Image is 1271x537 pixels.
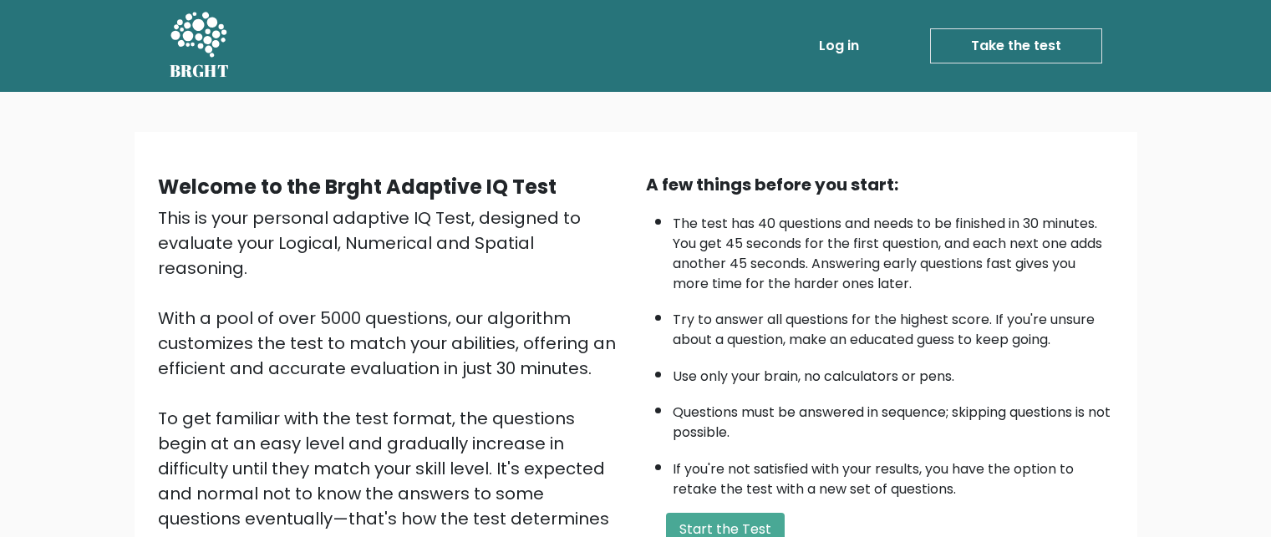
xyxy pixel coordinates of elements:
li: The test has 40 questions and needs to be finished in 30 minutes. You get 45 seconds for the firs... [673,205,1114,294]
h5: BRGHT [170,61,230,81]
div: A few things before you start: [646,172,1114,197]
li: Questions must be answered in sequence; skipping questions is not possible. [673,394,1114,443]
a: Take the test [930,28,1102,63]
li: Use only your brain, no calculators or pens. [673,358,1114,387]
b: Welcome to the Brght Adaptive IQ Test [158,173,557,200]
li: Try to answer all questions for the highest score. If you're unsure about a question, make an edu... [673,301,1114,350]
li: If you're not satisfied with your results, you have the option to retake the test with a new set ... [673,451,1114,499]
a: BRGHT [170,7,230,85]
a: Log in [812,29,866,63]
